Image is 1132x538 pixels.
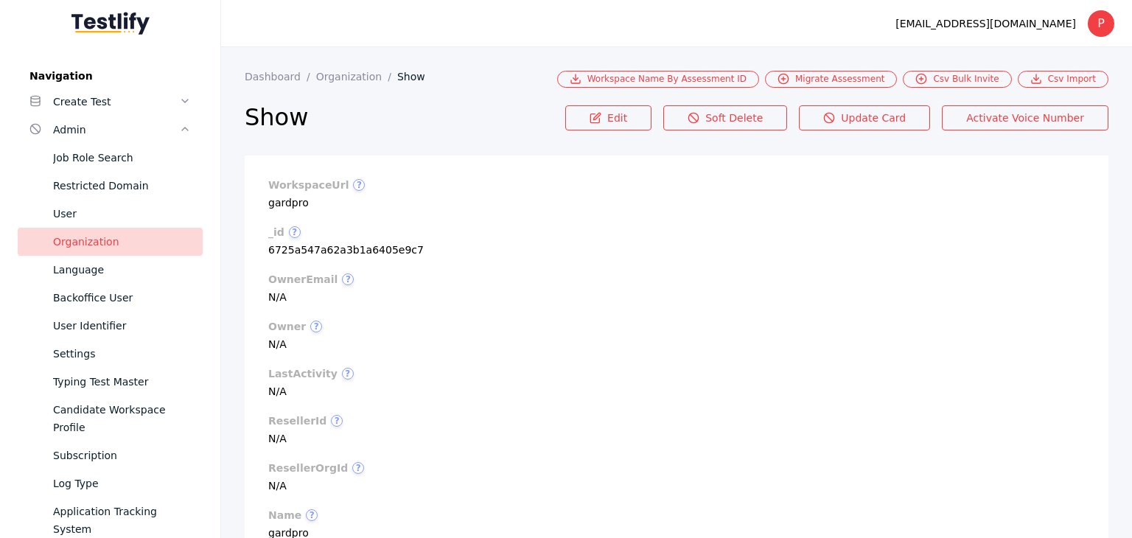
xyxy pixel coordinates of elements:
[765,71,897,88] a: Migrate Assessment
[557,71,759,88] a: Workspace Name By Assessment ID
[397,71,437,83] a: Show
[310,321,322,332] span: ?
[268,273,1085,303] section: N/A
[53,121,179,139] div: Admin
[268,226,1085,256] section: 6725a547a62a3b1a6405e9c7
[1088,10,1114,37] div: P
[895,15,1076,32] div: [EMAIL_ADDRESS][DOMAIN_NAME]
[903,71,1011,88] a: Csv Bulk Invite
[268,226,1085,238] label: _id
[352,462,364,474] span: ?
[1018,71,1108,88] a: Csv Import
[245,71,316,83] a: Dashboard
[268,273,1085,285] label: ownerEmail
[71,12,150,35] img: Testlify - Backoffice
[799,105,930,130] a: Update Card
[18,441,203,469] a: Subscription
[53,177,191,195] div: Restricted Domain
[18,284,203,312] a: Backoffice User
[18,172,203,200] a: Restricted Domain
[18,256,203,284] a: Language
[268,509,1085,521] label: name
[18,469,203,497] a: Log Type
[331,415,343,427] span: ?
[942,105,1108,130] a: Activate Voice Number
[53,261,191,279] div: Language
[18,144,203,172] a: Job Role Search
[53,503,191,538] div: Application Tracking System
[663,105,787,130] a: Soft Delete
[53,317,191,335] div: User Identifier
[18,70,203,82] label: Navigation
[268,368,1085,397] section: N/A
[268,321,1085,350] section: N/A
[342,368,354,380] span: ?
[268,462,1085,492] section: N/A
[53,289,191,307] div: Backoffice User
[565,105,651,130] a: Edit
[289,226,301,238] span: ?
[353,179,365,191] span: ?
[18,312,203,340] a: User Identifier
[53,149,191,167] div: Job Role Search
[53,233,191,251] div: Organization
[268,415,1085,444] section: N/A
[18,200,203,228] a: User
[53,401,191,436] div: Candidate Workspace Profile
[268,368,1085,380] label: lastActivity
[53,475,191,492] div: Log Type
[53,205,191,223] div: User
[268,179,1085,191] label: workspaceUrl
[53,345,191,363] div: Settings
[306,509,318,521] span: ?
[18,228,203,256] a: Organization
[18,368,203,396] a: Typing Test Master
[268,415,1085,427] label: resellerId
[268,321,1085,332] label: owner
[245,102,565,132] h2: Show
[316,71,397,83] a: Organization
[18,340,203,368] a: Settings
[53,373,191,391] div: Typing Test Master
[53,93,179,111] div: Create Test
[18,396,203,441] a: Candidate Workspace Profile
[342,273,354,285] span: ?
[268,462,1085,474] label: resellerOrgId
[53,447,191,464] div: Subscription
[268,179,1085,209] section: gardpro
